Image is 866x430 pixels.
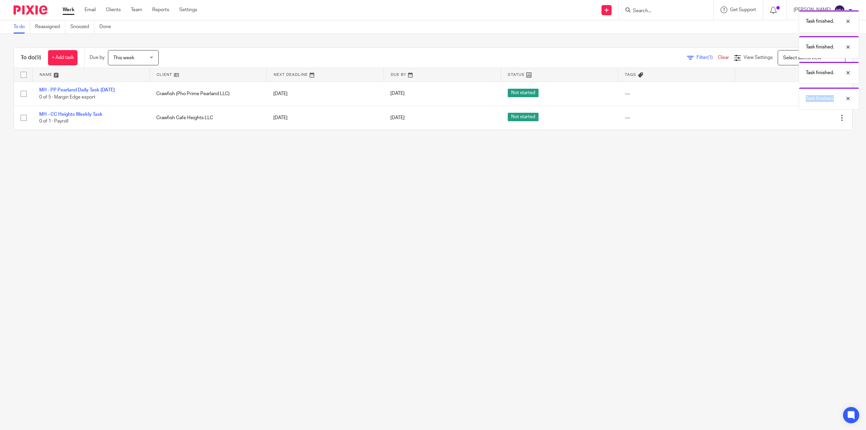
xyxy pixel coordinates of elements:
[390,115,405,120] span: [DATE]
[390,91,405,96] span: [DATE]
[39,88,115,92] a: MH - PP Pearland Daily Task [DATE]
[70,20,94,34] a: Snoozed
[806,69,834,76] p: Task finished.
[806,18,834,25] p: Task finished.
[508,113,539,121] span: Not started
[267,82,384,106] td: [DATE]
[625,114,728,121] div: ---
[48,50,77,65] a: + Add task
[85,6,96,13] a: Email
[106,6,121,13] a: Clients
[806,95,834,102] p: Task finished.
[21,54,41,61] h1: To do
[35,55,41,60] span: (9)
[834,5,845,16] img: svg%3E
[150,82,267,106] td: Crawfish (Pho Prime Pearland LLC)
[806,44,834,50] p: Task finished.
[99,20,116,34] a: Done
[150,106,267,130] td: Crawfish Cafe Heights LLC
[113,56,134,60] span: This week
[90,54,105,61] p: Due by
[179,6,197,13] a: Settings
[14,20,30,34] a: To do
[63,6,74,13] a: Work
[39,95,95,100] span: 0 of 5 · Margin Edge export
[152,6,169,13] a: Reports
[131,6,142,13] a: Team
[35,20,65,34] a: Reassigned
[39,112,102,117] a: MH - CC Heights Weekly Task
[39,119,68,124] span: 0 of 1 · Payroll
[267,106,384,130] td: [DATE]
[14,5,47,15] img: Pixie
